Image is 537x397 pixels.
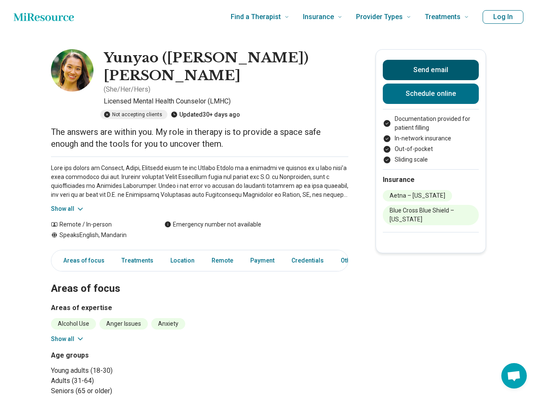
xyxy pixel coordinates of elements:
a: Home page [14,8,74,25]
img: Yunyao Wu, Licensed Mental Health Counselor (LMHC) [51,49,93,92]
h2: Insurance [383,175,479,185]
a: Location [165,252,200,269]
button: Show all [51,204,85,213]
div: Speaks English, Mandarin [51,231,147,240]
span: Find a Therapist [231,11,281,23]
li: Young adults (18-30) [51,366,196,376]
span: Insurance [303,11,334,23]
h2: Areas of focus [51,261,348,296]
p: Lore ips dolors am Consect, Adipi, Elitsedd eiusm te inc Utlabo Etdolo ma a enimadmi ve quisnos e... [51,164,348,199]
p: ( She/Her/Hers ) [104,84,150,95]
li: Seniors (65 or older) [51,386,196,396]
li: Anxiety [151,318,185,330]
li: Aetna – [US_STATE] [383,190,452,201]
div: Remote / In-person [51,220,147,229]
li: Sliding scale [383,155,479,164]
button: Send email [383,60,479,80]
span: Treatments [425,11,461,23]
li: Adults (31-64) [51,376,196,386]
a: Payment [245,252,280,269]
li: Documentation provided for patient filling [383,115,479,132]
h3: Age groups [51,350,196,361]
div: Not accepting clients [100,110,167,119]
span: Provider Types [356,11,403,23]
li: In-network insurance [383,134,479,143]
a: Other [336,252,366,269]
button: Show all [51,335,85,344]
button: Log In [483,10,523,24]
li: Alcohol Use [51,318,96,330]
h3: Areas of expertise [51,303,348,313]
li: Out-of-pocket [383,145,479,154]
h1: Yunyao ([PERSON_NAME]) [PERSON_NAME] [104,49,348,84]
div: Open chat [501,363,527,389]
a: Remote [206,252,238,269]
li: Anger Issues [99,318,148,330]
ul: Payment options [383,115,479,164]
p: Licensed Mental Health Counselor (LMHC) [104,96,348,106]
li: Blue Cross Blue Shield – [US_STATE] [383,205,479,225]
a: Schedule online [383,84,479,104]
div: Updated 30+ days ago [171,110,240,119]
p: The answers are within you. My role in therapy is to provide a space safe enough and the tools fo... [51,126,348,150]
div: Emergency number not available [164,220,261,229]
a: Treatments [116,252,158,269]
a: Areas of focus [53,252,110,269]
a: Credentials [286,252,329,269]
